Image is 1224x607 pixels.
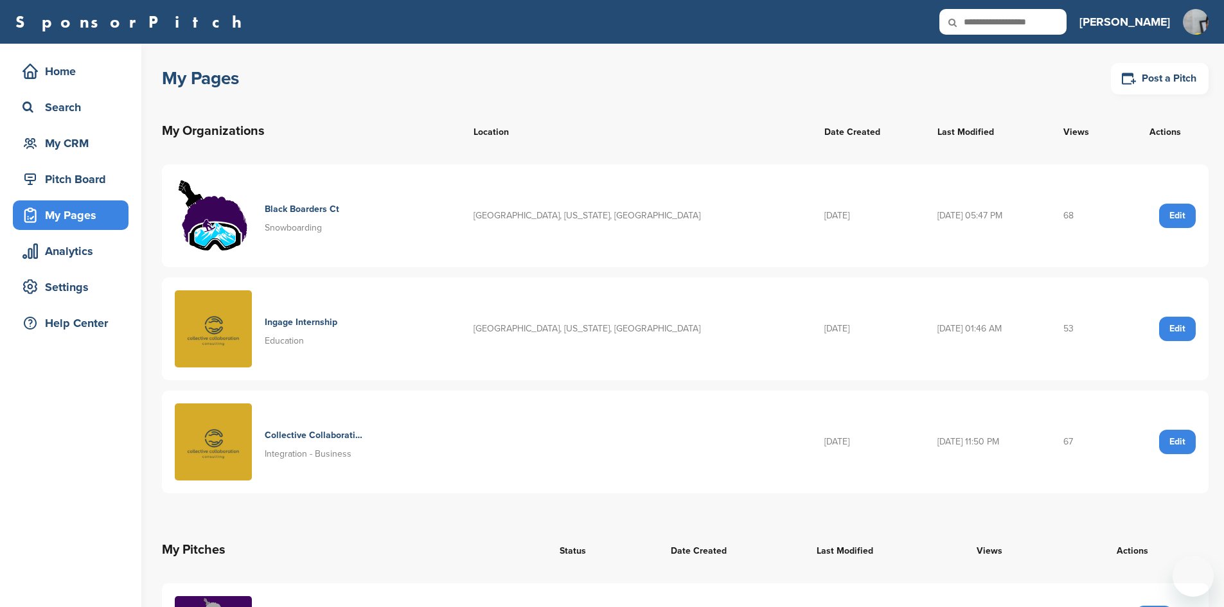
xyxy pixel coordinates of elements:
img: Untitled design [175,403,252,480]
div: Help Center [19,312,129,335]
img: Untitled design [175,290,252,367]
a: Help Center [13,308,129,338]
a: Analytics [13,236,129,266]
div: Settings [19,276,129,299]
div: My Pages [19,204,129,227]
iframe: Button to launch messaging window [1173,556,1214,597]
a: Bbct logo1 02 02 Black Boarders Ct Snowboarding [175,177,448,254]
h3: [PERSON_NAME] [1079,13,1170,31]
td: [DATE] 11:50 PM [925,391,1051,493]
a: My CRM [13,128,129,158]
h4: Black Boarders Ct [265,202,339,216]
th: Status [547,527,658,573]
a: Post a Pitch [1111,63,1209,94]
h4: Ingage Internship [265,315,337,330]
a: [PERSON_NAME] [1079,8,1170,36]
th: Last Modified [925,108,1051,154]
div: Search [19,96,129,119]
th: Views [964,527,1056,573]
h1: My Pages [162,67,239,90]
span: Integration - Business [265,448,351,459]
th: Last Modified [804,527,964,573]
a: Edit [1159,204,1196,228]
th: My Organizations [162,108,461,154]
td: [DATE] [812,391,925,493]
td: 67 [1051,391,1122,493]
a: Home [13,57,129,86]
th: Actions [1122,108,1209,154]
a: Search [13,92,129,122]
td: 68 [1051,164,1122,267]
div: Pitch Board [19,168,129,191]
td: [DATE] [812,277,925,380]
a: Edit [1159,317,1196,341]
div: Home [19,60,129,83]
a: My Pages [13,200,129,230]
a: SponsorPitch [15,13,250,30]
span: Education [265,335,304,346]
th: My Pitches [162,527,547,573]
td: [GEOGRAPHIC_DATA], [US_STATE], [GEOGRAPHIC_DATA] [461,164,812,267]
th: Date Created [658,527,804,573]
span: Snowboarding [265,222,322,233]
a: Untitled design Collective Collaboration Consulting Integration - Business [175,403,448,480]
td: 53 [1051,277,1122,380]
th: Views [1051,108,1122,154]
a: Untitled design Ingage Internship Education [175,290,448,367]
div: My CRM [19,132,129,155]
td: [DATE] [812,164,925,267]
a: Edit [1159,430,1196,454]
a: Settings [13,272,129,302]
h4: Collective Collaboration Consulting [265,428,364,443]
div: Analytics [19,240,129,263]
th: Location [461,108,812,154]
th: Actions [1056,527,1209,573]
a: Pitch Board [13,164,129,194]
th: Date Created [812,108,925,154]
td: [GEOGRAPHIC_DATA], [US_STATE], [GEOGRAPHIC_DATA] [461,277,812,380]
img: Bbct logo1 02 02 [175,177,252,254]
td: [DATE] 01:46 AM [925,277,1051,380]
td: [DATE] 05:47 PM [925,164,1051,267]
